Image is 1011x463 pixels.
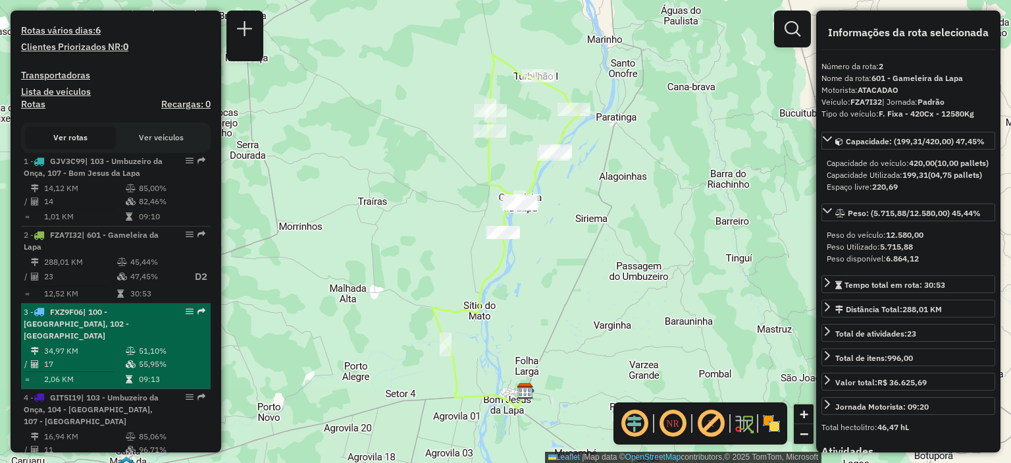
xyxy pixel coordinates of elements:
span: | [582,452,584,462]
span: 1 - [24,156,163,178]
span: Peso: (5.715,88/12.580,00) 45,44% [848,208,981,218]
div: Motorista: [821,84,995,96]
i: Tempo total em rota [126,213,132,221]
td: 85,00% [138,182,205,195]
strong: F. Fixa - 420Cx - 12580Kg [879,109,974,119]
div: Peso: (5.715,88/12.580,00) 45,44% [821,224,995,270]
button: Ver veículos [116,126,207,149]
td: = [24,373,30,386]
td: 34,97 KM [43,344,125,358]
div: Espaço livre: [827,181,990,193]
a: Peso: (5.715,88/12.580,00) 45,44% [821,204,995,221]
h4: Clientes Priorizados NR: [21,41,211,53]
a: Leaflet [548,452,580,462]
i: Distância Total [31,347,39,355]
td: 85,06% [138,430,205,443]
i: % de utilização do peso [126,347,136,355]
td: 82,46% [138,195,205,208]
td: 12,52 KM [43,287,117,300]
td: 14,12 KM [43,182,125,195]
h4: Rotas [21,99,45,110]
em: Rota exportada [197,308,205,315]
td: / [24,443,30,456]
span: GIT5I19 [50,393,81,402]
span: + [800,406,808,422]
i: % de utilização da cubagem [126,360,136,368]
i: Distância Total [31,433,39,441]
h4: Informações da rota selecionada [821,26,995,39]
td: 47,45% [130,269,182,285]
strong: (04,75 pallets) [928,170,982,180]
em: Rota exportada [197,157,205,165]
strong: R$ 36.625,69 [877,377,927,387]
strong: 6.864,12 [886,254,919,263]
td: 51,10% [138,344,205,358]
a: Zoom out [794,424,814,444]
span: | 601 - Gameleira da Lapa [24,230,159,252]
span: | 100 - [GEOGRAPHIC_DATA], 102 - [GEOGRAPHIC_DATA] [24,307,129,340]
h4: Atividades [821,445,995,458]
em: Rota exportada [197,393,205,401]
td: 23 [43,269,117,285]
span: | 103 - Umbuzeiro da Onça, 104 - [GEOGRAPHIC_DATA], 107 - [GEOGRAPHIC_DATA] [24,393,159,426]
h4: Lista de veículos [21,86,211,97]
h4: Rotas vários dias: [21,25,211,36]
strong: 996,00 [887,353,913,363]
img: Fluxo de ruas [733,413,754,434]
div: Peso Utilizado: [827,241,990,253]
span: 288,01 KM [902,304,942,314]
strong: 2 [879,61,883,71]
i: % de utilização da cubagem [117,273,127,281]
div: Tipo do veículo: [821,108,995,120]
span: | Jornada: [882,97,945,107]
div: Capacidade: (199,31/420,00) 47,45% [821,152,995,198]
td: 30:53 [130,287,182,300]
i: Total de Atividades [31,198,39,205]
a: Exibir filtros [779,16,806,42]
a: Valor total:R$ 36.625,69 [821,373,995,391]
span: 3 - [24,307,129,340]
div: Capacidade Utilizada: [827,169,990,181]
strong: 601 - Gameleira da Lapa [871,73,963,83]
button: Ver rotas [25,126,116,149]
div: Número da rota: [821,61,995,72]
div: Total de itens: [835,352,913,364]
i: % de utilização da cubagem [126,446,136,454]
a: Jornada Motorista: 09:20 [821,397,995,415]
span: Peso do veículo: [827,230,923,240]
i: % de utilização da cubagem [126,198,136,205]
em: Opções [186,231,194,238]
h4: Recargas: 0 [161,99,211,110]
td: 96,71% [138,443,205,456]
span: | 103 - Umbuzeiro da Onça, 107 - Bom Jesus da Lapa [24,156,163,178]
i: % de utilização do peso [117,258,127,266]
td: / [24,195,30,208]
a: Capacidade: (199,31/420,00) 47,45% [821,132,995,150]
span: Ocultar NR [657,408,688,439]
span: FXZ9F06 [50,307,83,317]
div: Peso disponível: [827,253,990,265]
td: 16,94 KM [43,430,125,443]
td: / [24,269,30,285]
div: Map data © contributors,© 2025 TomTom, Microsoft [545,452,821,463]
i: Distância Total [31,258,39,266]
td: 09:13 [138,373,205,386]
em: Opções [186,393,194,401]
em: Opções [186,308,194,315]
td: 17 [43,358,125,371]
strong: 6 [95,24,101,36]
strong: 199,31 [902,170,928,180]
i: Tempo total em rota [126,375,132,383]
strong: 12.580,00 [886,230,923,240]
td: 2,06 KM [43,373,125,386]
span: FZA7I32 [50,230,82,240]
i: Distância Total [31,184,39,192]
span: Exibir rótulo [695,408,727,439]
a: Total de itens:996,00 [821,348,995,366]
td: 288,01 KM [43,256,117,269]
span: − [800,425,808,442]
span: Total de atividades: [835,329,916,339]
img: Exibir/Ocultar setores [761,413,782,434]
span: 2 - [24,230,159,252]
td: 14 [43,195,125,208]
